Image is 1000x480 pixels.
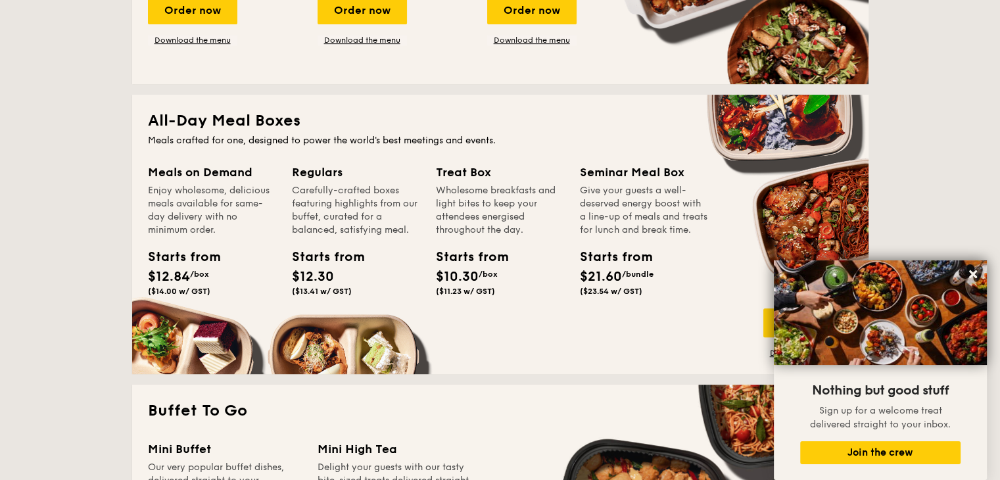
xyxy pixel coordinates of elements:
span: Sign up for a welcome treat delivered straight to your inbox. [810,405,951,430]
div: Treat Box [436,163,564,181]
span: /box [479,270,498,279]
a: Download the menu [487,35,577,45]
div: Carefully-crafted boxes featuring highlights from our buffet, curated for a balanced, satisfying ... [292,184,420,237]
div: Meals crafted for one, designed to power the world's best meetings and events. [148,134,853,147]
span: ($13.41 w/ GST) [292,287,352,296]
div: Give your guests a well-deserved energy boost with a line-up of meals and treats for lunch and br... [580,184,708,237]
span: $21.60 [580,269,622,285]
h2: Buffet To Go [148,400,853,421]
span: /bundle [622,270,654,279]
span: ($11.23 w/ GST) [436,287,495,296]
div: Mini Buffet [148,440,302,458]
a: Download the menu [148,35,237,45]
a: Download the menu [763,348,853,358]
span: Nothing but good stuff [812,383,949,398]
span: $12.84 [148,269,190,285]
div: Regulars [292,163,420,181]
span: $10.30 [436,269,479,285]
div: Order now [763,308,853,337]
div: Enjoy wholesome, delicious meals available for same-day delivery with no minimum order. [148,184,276,237]
span: $12.30 [292,269,334,285]
h2: All-Day Meal Boxes [148,110,853,132]
div: Starts from [580,247,639,267]
a: Download the menu [318,35,407,45]
div: Mini High Tea [318,440,471,458]
span: ($14.00 w/ GST) [148,287,210,296]
button: Join the crew [800,441,961,464]
div: Wholesome breakfasts and light bites to keep your attendees energised throughout the day. [436,184,564,237]
div: Starts from [148,247,207,267]
button: Close [963,264,984,285]
div: Starts from [292,247,351,267]
span: /box [190,270,209,279]
div: Starts from [436,247,495,267]
div: Meals on Demand [148,163,276,181]
img: DSC07876-Edit02-Large.jpeg [774,260,987,365]
span: ($23.54 w/ GST) [580,287,642,296]
div: Seminar Meal Box [580,163,708,181]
